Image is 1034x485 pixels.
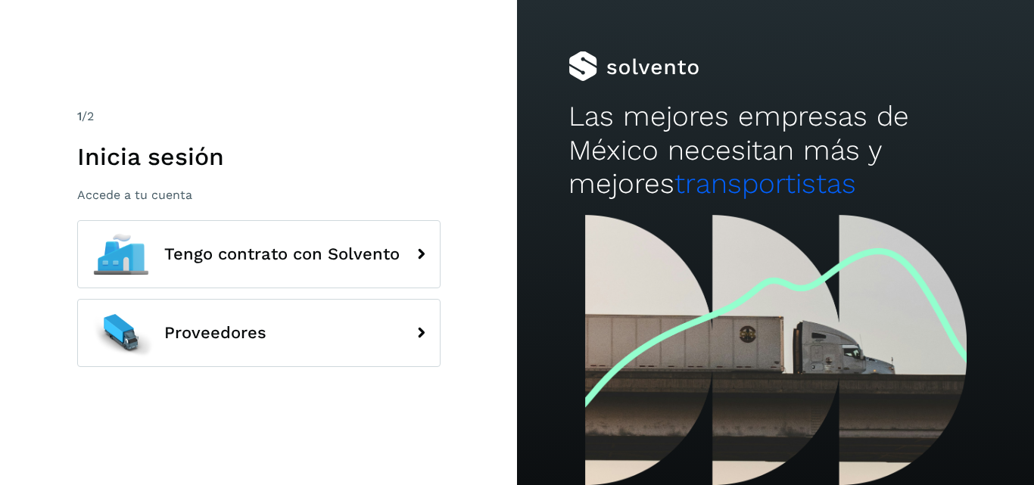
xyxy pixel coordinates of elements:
[77,220,441,288] button: Tengo contrato con Solvento
[77,107,441,126] div: /2
[77,188,441,202] p: Accede a tu cuenta
[164,324,266,342] span: Proveedores
[77,142,441,171] h1: Inicia sesión
[674,167,856,200] span: transportistas
[77,109,82,123] span: 1
[164,245,400,263] span: Tengo contrato con Solvento
[568,100,982,201] h2: Las mejores empresas de México necesitan más y mejores
[77,299,441,367] button: Proveedores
